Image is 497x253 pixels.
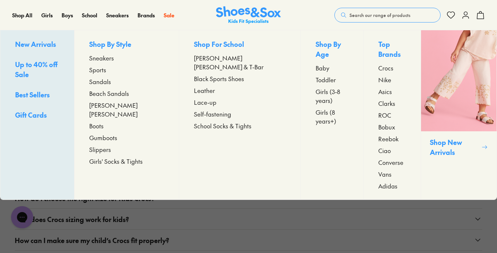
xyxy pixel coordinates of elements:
[15,60,58,79] span: Up to 40% off Sale
[378,111,406,119] a: ROC
[89,89,164,98] a: Beach Sandals
[82,11,97,19] a: School
[316,75,336,84] span: Toddler
[194,39,285,51] p: Shop For School
[378,134,406,143] a: Reebok
[378,63,393,72] span: Crocs
[15,235,169,245] span: How can I make sure my child’s Crocs fit properly?
[430,137,479,157] p: Shop New Arrivals
[89,121,104,130] span: Boots
[378,158,406,167] a: Converse
[378,170,406,179] a: Vans
[378,122,406,131] a: Bobux
[194,53,285,71] a: [PERSON_NAME] [PERSON_NAME] & T-Bar
[421,30,497,131] img: SNS_WEBASSETS_CollectionHero_Shop_Girls_1280x1600_1.png
[194,110,285,118] a: Self-fastening
[89,157,164,166] a: Girls' Socks & Tights
[378,111,391,119] span: ROC
[89,133,117,142] span: Gumboots
[378,99,406,108] a: Clarks
[89,145,164,154] a: Slippers
[15,39,56,49] span: New Arrivals
[15,110,47,119] span: Gift Cards
[194,121,285,130] a: School Socks & Tights
[378,146,406,155] a: Ciao
[15,209,482,229] button: How does Crocs sizing work for kids?
[316,108,349,125] a: Girls (8 years+)
[378,146,391,155] span: Ciao
[194,98,216,107] span: Lace-up
[378,75,391,84] span: Nike
[316,39,349,60] p: Shop By Age
[89,89,129,98] span: Beach Sandals
[378,39,406,60] p: Top Brands
[15,110,59,121] a: Gift Cards
[15,214,129,224] span: How does Crocs sizing work for kids?
[89,157,143,166] span: Girls' Socks & Tights
[194,110,231,118] span: Self-fastening
[378,170,392,179] span: Vans
[15,39,59,51] a: New Arrivals
[216,6,281,24] a: Shoes & Sox
[350,12,410,18] span: Search our range of products
[378,75,406,84] a: Nike
[89,65,106,74] span: Sports
[378,181,397,190] span: Adidas
[15,59,59,81] a: Up to 40% off Sale
[164,11,174,19] a: Sale
[89,77,111,86] span: Sandals
[378,99,395,108] span: Clarks
[316,87,349,105] a: Girls (3-8 years)
[378,181,406,190] a: Adidas
[378,134,399,143] span: Reebok
[89,39,164,51] p: Shop By Style
[15,90,59,101] a: Best Sellers
[62,11,73,19] a: Boys
[378,87,406,96] a: Asics
[194,86,285,95] a: Leather
[378,158,403,167] span: Converse
[12,11,32,19] a: Shop All
[316,75,349,84] a: Toddler
[334,8,441,22] button: Search our range of products
[316,63,349,72] a: Baby
[106,11,129,19] a: Sneakers
[194,74,244,83] span: Black Sports Shoes
[138,11,155,19] a: Brands
[15,230,482,250] button: How can I make sure my child’s Crocs fit properly?
[378,122,395,131] span: Bobux
[421,30,497,200] a: Shop New Arrivals
[216,6,281,24] img: SNS_Logo_Responsive.svg
[89,65,164,74] a: Sports
[194,74,285,83] a: Black Sports Shoes
[194,98,285,107] a: Lace-up
[41,11,53,19] a: Girls
[194,86,215,95] span: Leather
[89,121,164,130] a: Boots
[7,204,37,231] iframe: Gorgias live chat messenger
[89,133,164,142] a: Gumboots
[378,63,406,72] a: Crocs
[89,53,164,62] a: Sneakers
[89,53,114,62] span: Sneakers
[378,87,392,96] span: Asics
[89,77,164,86] a: Sandals
[89,101,164,118] a: [PERSON_NAME] [PERSON_NAME]
[15,90,50,99] span: Best Sellers
[89,145,111,154] span: Slippers
[194,121,251,130] span: School Socks & Tights
[316,63,329,72] span: Baby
